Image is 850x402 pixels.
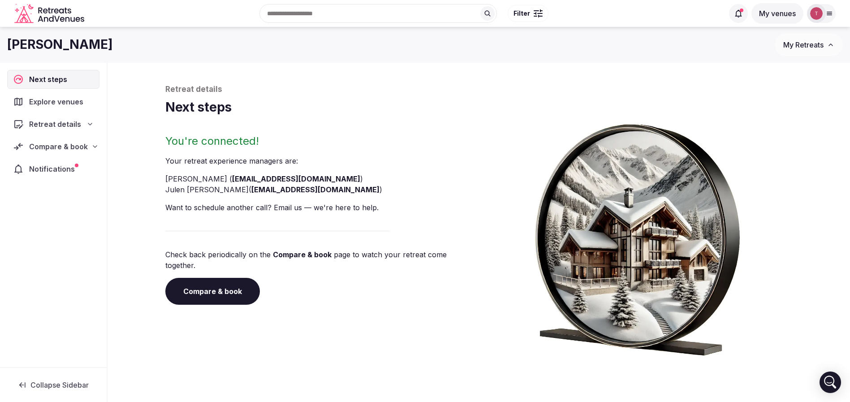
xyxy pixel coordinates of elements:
span: Notifications [29,164,78,174]
p: Retreat details [165,84,793,95]
h1: Next steps [165,99,793,116]
a: [EMAIL_ADDRESS][DOMAIN_NAME] [251,185,380,194]
img: Winter chalet retreat in picture frame [518,116,757,356]
li: Julen [PERSON_NAME] ( ) [165,184,475,195]
p: Check back periodically on the page to watch your retreat come together. [165,249,475,271]
a: Compare & book [165,278,260,305]
button: Filter [508,5,548,22]
h1: [PERSON_NAME] [7,36,113,53]
span: Collapse Sidebar [30,380,89,389]
svg: Retreats and Venues company logo [14,4,86,24]
a: Next steps [7,70,99,89]
button: My Retreats [775,34,843,56]
a: Visit the homepage [14,4,86,24]
span: Compare & book [29,141,88,152]
a: [EMAIL_ADDRESS][DOMAIN_NAME] [232,174,360,183]
a: Notifications [7,160,99,178]
li: [PERSON_NAME] ( ) [165,173,475,184]
span: Filter [513,9,530,18]
h2: You're connected! [165,134,475,148]
p: Your retreat experience manager s are : [165,156,475,166]
span: My Retreats [783,40,824,49]
a: Explore venues [7,92,99,111]
p: Want to schedule another call? Email us — we're here to help. [165,202,475,213]
span: Next steps [29,74,71,85]
a: My venues [751,9,803,18]
span: Retreat details [29,119,81,130]
button: Collapse Sidebar [7,375,99,395]
button: My venues [751,3,803,24]
img: Thiago Martins [810,7,823,20]
a: Compare & book [273,250,332,259]
span: Explore venues [29,96,87,107]
div: Open Intercom Messenger [820,372,841,393]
